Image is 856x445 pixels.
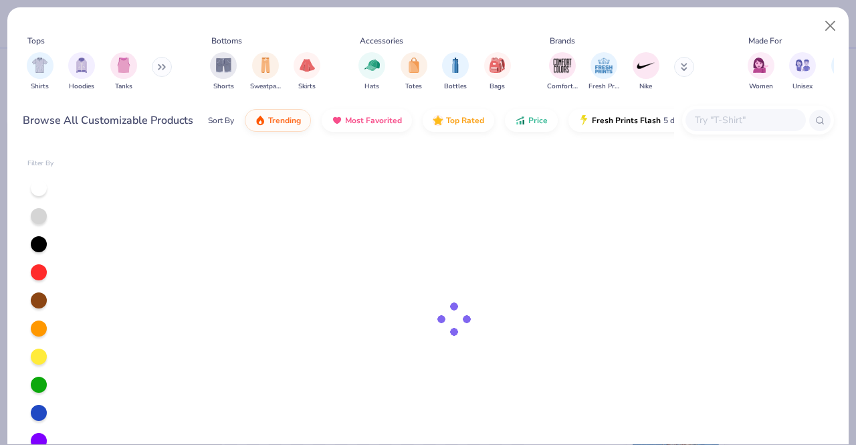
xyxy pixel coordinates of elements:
button: filter button [484,52,511,92]
div: Made For [748,35,782,47]
img: Bags Image [490,58,504,73]
img: trending.gif [255,115,265,126]
img: Fresh Prints Image [594,56,614,76]
span: Unisex [792,82,813,92]
span: 5 day delivery [663,113,713,128]
span: Totes [405,82,422,92]
span: Price [528,115,548,126]
span: Nike [639,82,652,92]
button: filter button [110,52,137,92]
div: filter for Hoodies [68,52,95,92]
button: filter button [442,52,469,92]
button: filter button [358,52,385,92]
div: filter for Totes [401,52,427,92]
span: Most Favorited [345,115,402,126]
span: Shirts [31,82,49,92]
div: filter for Bottles [442,52,469,92]
span: Hoodies [69,82,94,92]
img: Hats Image [364,58,380,73]
div: Sort By [208,114,234,126]
img: Nike Image [636,56,656,76]
span: Skirts [298,82,316,92]
input: Try "T-Shirt" [693,112,796,128]
img: Shorts Image [216,58,231,73]
span: Sweatpants [250,82,281,92]
div: Bottoms [211,35,242,47]
div: filter for Women [748,52,774,92]
button: Close [818,13,843,39]
button: Most Favorited [322,109,412,132]
span: Women [749,82,773,92]
img: Bottles Image [448,58,463,73]
span: Bottles [444,82,467,92]
button: filter button [27,52,53,92]
span: Shorts [213,82,234,92]
div: Brands [550,35,575,47]
button: filter button [68,52,95,92]
button: filter button [789,52,816,92]
img: Skirts Image [300,58,315,73]
div: filter for Nike [633,52,659,92]
div: filter for Shirts [27,52,53,92]
button: filter button [401,52,427,92]
img: TopRated.gif [433,115,443,126]
div: filter for Comfort Colors [547,52,578,92]
span: Comfort Colors [547,82,578,92]
div: filter for Tanks [110,52,137,92]
img: Women Image [753,58,768,73]
span: Fresh Prints Flash [592,115,661,126]
span: Tanks [115,82,132,92]
img: Hoodies Image [74,58,89,73]
button: Fresh Prints Flash5 day delivery [568,109,723,132]
button: Top Rated [423,109,494,132]
img: Tanks Image [116,58,131,73]
span: Hats [364,82,379,92]
button: filter button [210,52,237,92]
img: Unisex Image [795,58,811,73]
div: filter for Hats [358,52,385,92]
div: Filter By [27,159,54,169]
button: Price [505,109,558,132]
img: flash.gif [578,115,589,126]
div: filter for Sweatpants [250,52,281,92]
button: filter button [294,52,320,92]
div: Accessories [360,35,403,47]
button: filter button [633,52,659,92]
button: filter button [588,52,619,92]
img: Comfort Colors Image [552,56,572,76]
div: Browse All Customizable Products [23,112,193,128]
span: Fresh Prints [588,82,619,92]
img: Shirts Image [32,58,47,73]
img: Sweatpants Image [258,58,273,73]
img: most_fav.gif [332,115,342,126]
span: Trending [268,115,301,126]
div: filter for Skirts [294,52,320,92]
div: filter for Bags [484,52,511,92]
div: filter for Fresh Prints [588,52,619,92]
span: Top Rated [446,115,484,126]
span: Bags [490,82,505,92]
div: filter for Shorts [210,52,237,92]
button: Trending [245,109,311,132]
div: Tops [27,35,45,47]
button: filter button [547,52,578,92]
button: filter button [250,52,281,92]
button: filter button [748,52,774,92]
img: Totes Image [407,58,421,73]
div: filter for Unisex [789,52,816,92]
